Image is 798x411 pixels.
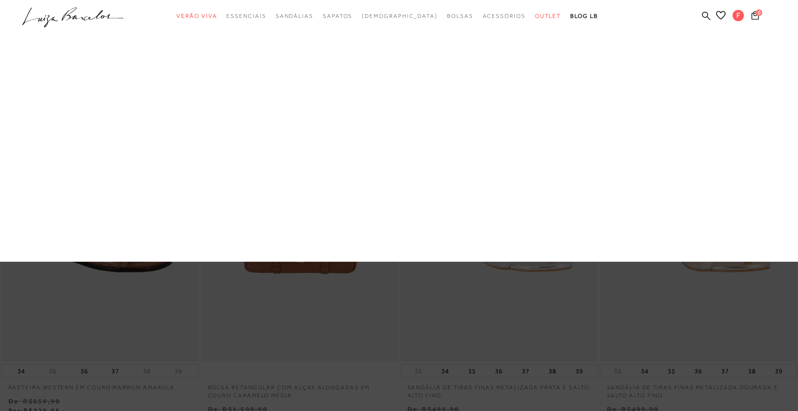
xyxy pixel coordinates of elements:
[323,13,352,19] span: Sapatos
[728,9,749,24] button: F
[733,10,744,21] span: F
[535,13,561,19] span: Outlet
[176,13,217,19] span: Verão Viva
[323,8,352,25] a: categoryNavScreenReaderText
[483,8,526,25] a: categoryNavScreenReaderText
[276,13,313,19] span: Sandálias
[570,13,598,19] span: BLOG LB
[226,13,266,19] span: Essenciais
[362,8,438,25] a: noSubCategoriesText
[362,13,438,19] span: [DEMOGRAPHIC_DATA]
[447,8,473,25] a: categoryNavScreenReaderText
[276,8,313,25] a: categoryNavScreenReaderText
[570,8,598,25] a: BLOG LB
[176,8,217,25] a: categoryNavScreenReaderText
[447,13,473,19] span: Bolsas
[226,8,266,25] a: categoryNavScreenReaderText
[483,13,526,19] span: Acessórios
[749,10,762,23] button: 0
[535,8,561,25] a: categoryNavScreenReaderText
[756,9,762,16] span: 0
